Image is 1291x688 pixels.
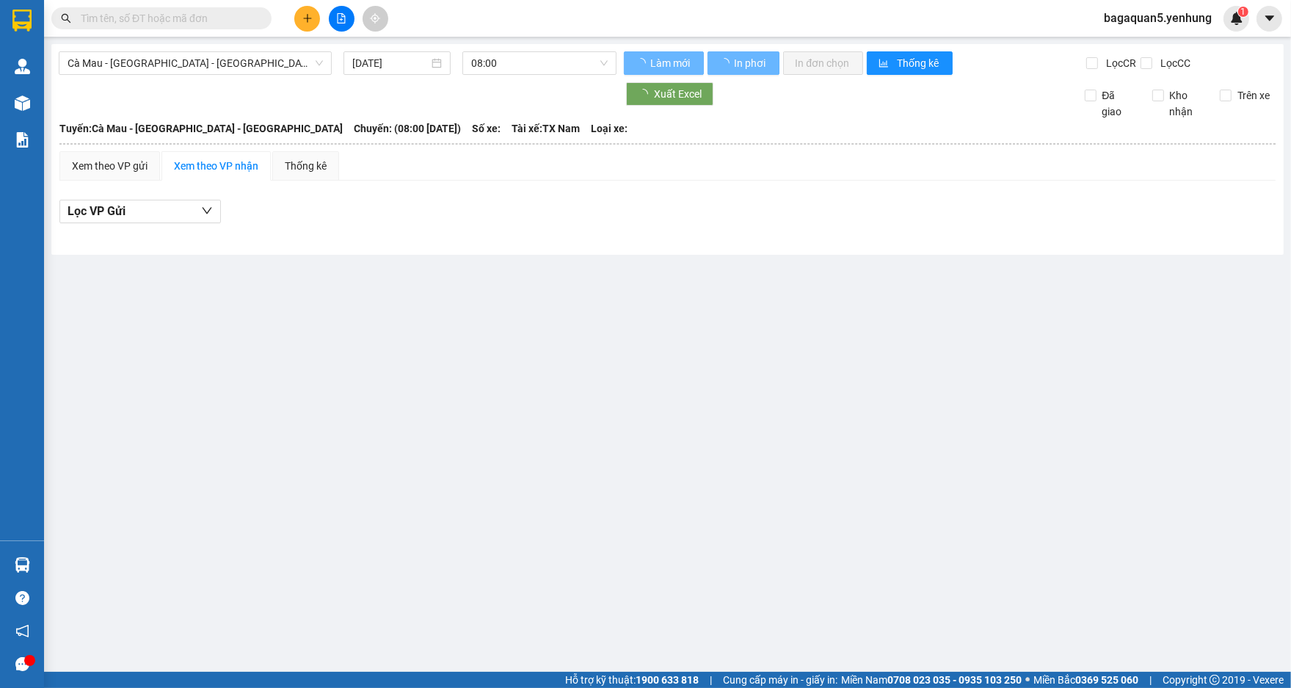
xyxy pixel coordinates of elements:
[68,202,126,220] span: Lọc VP Gửi
[719,58,732,68] span: loading
[626,82,713,106] button: Xuất Excel
[471,52,608,74] span: 08:00
[723,672,837,688] span: Cung cấp máy in - giấy in:
[302,13,313,23] span: plus
[1230,12,1243,25] img: icon-new-feature
[636,58,648,68] span: loading
[1100,55,1138,71] span: Lọc CR
[354,120,461,137] span: Chuyến: (08:00 [DATE])
[636,674,699,686] strong: 1900 633 818
[624,51,704,75] button: Làm mới
[472,120,501,137] span: Số xe:
[15,59,30,74] img: warehouse-icon
[734,55,768,71] span: In phơi
[68,52,323,74] span: Cà Mau - Sài Gòn - Đồng Nai
[783,51,863,75] button: In đơn chọn
[591,120,628,137] span: Loại xe:
[81,10,254,26] input: Tìm tên, số ĐT hoặc mã đơn
[352,55,429,71] input: 15/09/2025
[15,132,30,148] img: solution-icon
[1033,672,1138,688] span: Miền Bắc
[294,6,320,32] button: plus
[1097,87,1141,120] span: Đã giao
[1149,672,1152,688] span: |
[72,158,148,174] div: Xem theo VP gửi
[15,95,30,111] img: warehouse-icon
[15,557,30,573] img: warehouse-icon
[887,674,1022,686] strong: 0708 023 035 - 0935 103 250
[879,58,891,70] span: bar-chart
[708,51,779,75] button: In phơi
[512,120,580,137] span: Tài xế: TX Nam
[1092,9,1223,27] span: bagaquan5.yenhung
[1210,675,1220,685] span: copyright
[201,205,213,217] span: down
[336,13,346,23] span: file-add
[15,591,29,605] span: question-circle
[867,51,953,75] button: bar-chartThống kê
[1232,87,1276,104] span: Trên xe
[841,672,1022,688] span: Miền Nam
[15,624,29,638] span: notification
[1263,12,1276,25] span: caret-down
[1257,6,1282,32] button: caret-down
[710,672,712,688] span: |
[15,657,29,671] span: message
[1154,55,1193,71] span: Lọc CC
[1075,674,1138,686] strong: 0369 525 060
[285,158,327,174] div: Thống kê
[897,55,941,71] span: Thống kê
[370,13,380,23] span: aim
[59,200,221,223] button: Lọc VP Gửi
[174,158,258,174] div: Xem theo VP nhận
[1164,87,1209,120] span: Kho nhận
[1025,677,1030,683] span: ⚪️
[363,6,388,32] button: aim
[12,10,32,32] img: logo-vxr
[59,123,343,134] b: Tuyến: Cà Mau - [GEOGRAPHIC_DATA] - [GEOGRAPHIC_DATA]
[1238,7,1248,17] sup: 1
[1240,7,1245,17] span: 1
[565,672,699,688] span: Hỗ trợ kỹ thuật:
[329,6,354,32] button: file-add
[61,13,71,23] span: search
[650,55,692,71] span: Làm mới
